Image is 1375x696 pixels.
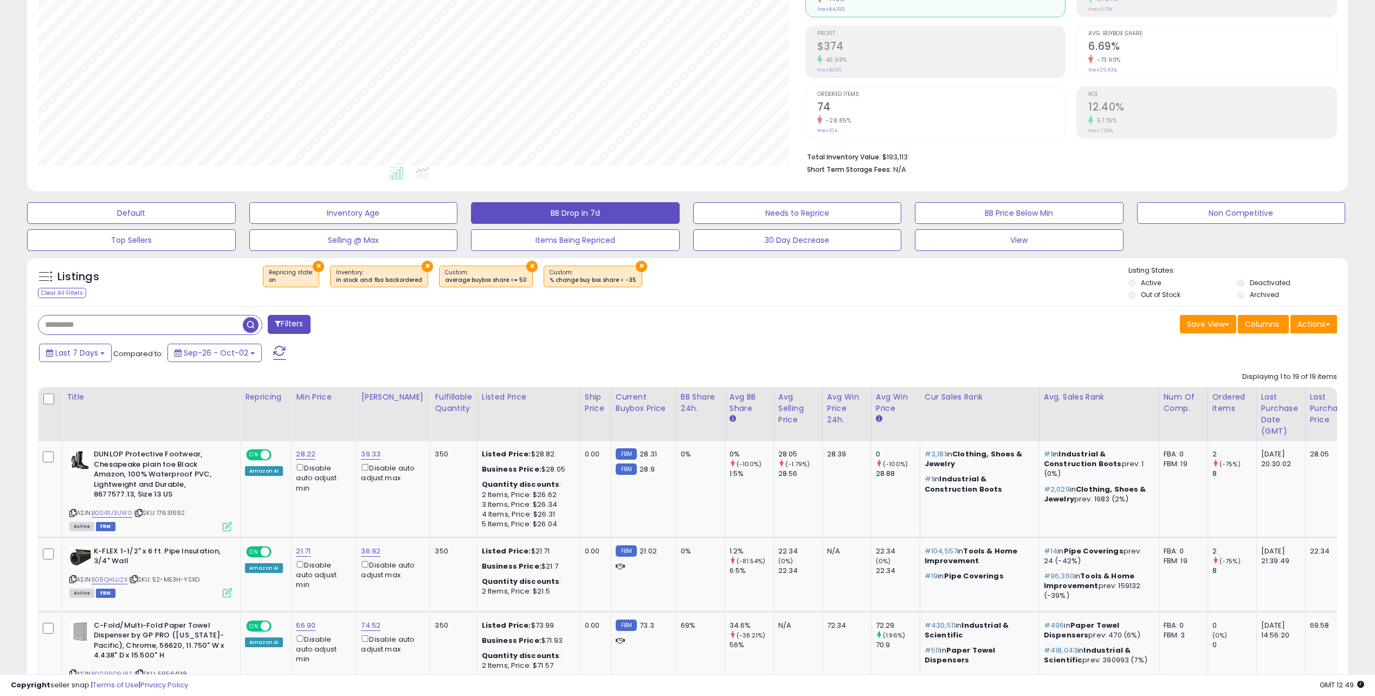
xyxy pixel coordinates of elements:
div: % change buy box share < -35 [550,276,636,284]
div: FBM: 19 [1164,459,1199,469]
div: 70.9 [876,640,920,650]
span: #104,557 [925,546,957,556]
span: 21.02 [640,546,657,556]
b: Business Price: [482,635,541,646]
h2: 74 [817,101,1066,115]
p: in prev: 24 (-42%) [1044,546,1151,566]
span: #2,029 [1044,484,1070,494]
p: Listing States: [1128,266,1348,276]
button: × [636,261,647,272]
div: Listed Price [482,391,576,403]
h2: $374 [817,40,1066,55]
small: FBM [616,448,637,460]
div: Avg. Sales Rank [1044,391,1154,403]
button: Columns [1238,315,1289,333]
div: 0% [681,449,716,459]
div: $21.7 [482,562,572,571]
p: in [925,449,1031,469]
div: Avg Win Price 24h. [827,391,867,426]
small: FBM [616,463,637,475]
div: 22.34 [778,566,822,576]
div: Title [67,391,236,403]
a: 28.22 [296,449,315,460]
img: 41u2PGykw3L._SL40_.jpg [69,546,91,568]
span: #3,181 [925,449,946,459]
div: N/A [827,546,863,556]
button: BB Price Below Min [915,202,1124,224]
span: Industrial & Scientific [925,620,1009,640]
span: Paper Towel Dispensers [925,645,996,665]
div: $28.82 [482,449,572,459]
div: 72.29 [876,621,920,630]
div: 22.34 [876,546,920,556]
div: 1.2% [730,546,773,556]
img: 41hvT0B+kOL._SL40_.jpg [69,449,91,471]
div: : [482,480,572,489]
div: 350 [435,449,468,459]
div: 34.6% [730,621,773,630]
div: ASIN: [69,546,232,597]
span: Last 7 Days [55,347,98,358]
small: FBM [616,545,637,557]
small: (-81.54%) [737,557,765,565]
div: 3 Items, Price: $26.34 [482,500,572,510]
label: Active [1141,278,1161,287]
div: $21.71 [482,546,572,556]
p: in prev: 159132 (-39%) [1044,571,1151,601]
span: | SKU: 17631692 [134,508,185,517]
div: Fulfillable Quantity [435,391,472,414]
div: 69.58 [1310,621,1346,630]
small: -28.85% [822,117,851,125]
span: #418,043 [1044,645,1077,655]
strong: Copyright [11,680,50,690]
div: Amazon AI [245,466,283,476]
span: Industrial & Construction Boots [1044,449,1122,469]
div: 0 [1212,621,1256,630]
div: Disable auto adjust min [296,462,348,493]
div: 0.00 [585,621,603,630]
label: Out of Stock [1141,290,1180,299]
div: Disable auto adjust min [296,559,348,590]
div: 0.00 [585,449,603,459]
a: 39.33 [361,449,380,460]
span: #1 [1044,449,1053,459]
div: 56% [730,640,773,650]
div: FBA: 0 [1164,621,1199,630]
span: 28.9 [640,464,655,474]
div: Disable auto adjust max [361,633,422,654]
span: Custom: [445,268,527,285]
div: 2 Items, Price: $26.62 [482,490,572,500]
span: Paper Towel Dispensers [1044,620,1120,640]
b: Listed Price: [482,620,531,630]
span: | SKU: 52-ME3H-YSXD [129,575,199,584]
span: N/A [893,164,906,175]
small: Avg Win Price. [876,414,882,424]
small: Avg BB Share. [730,414,736,424]
div: Avg Selling Price [778,391,818,426]
h2: 12.40% [1088,101,1337,115]
span: Sep-26 - Oct-02 [184,347,248,358]
a: B0041U3UW0 [92,508,132,518]
label: Deactivated [1250,278,1290,287]
small: (-75%) [1219,460,1241,468]
small: (-100%) [883,460,908,468]
b: Business Price: [482,464,541,474]
span: Pipe Coverings [1064,546,1124,556]
div: 28.56 [778,469,822,479]
small: (0%) [778,557,793,565]
div: Disable auto adjust min [296,633,348,665]
a: 21.71 [296,546,311,557]
button: × [526,261,538,272]
b: Business Price: [482,561,541,571]
span: Pipe Coverings [944,571,1004,581]
p: in [925,571,1031,581]
div: Num of Comp. [1164,391,1203,414]
button: × [313,261,324,272]
small: Prev: 6.15% [1088,6,1113,12]
span: Clothing, Shoes & Jewelry [925,449,1023,469]
small: FBM [616,620,637,631]
div: 22.34 [778,546,822,556]
small: (-100%) [737,460,761,468]
button: Needs to Reprice [693,202,902,224]
button: Default [27,202,236,224]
